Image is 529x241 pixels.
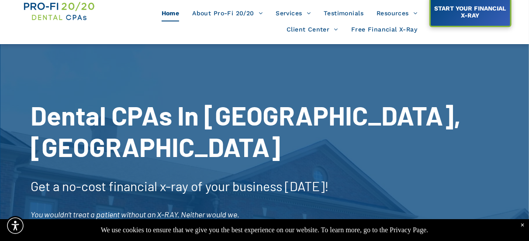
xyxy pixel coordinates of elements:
[431,0,509,23] span: START YOUR FINANCIAL X-RAY
[191,178,329,194] span: of your business [DATE]!
[269,5,317,21] a: Services
[317,5,370,21] a: Testimonials
[186,5,269,21] a: About Pro-Fi 20/20
[6,216,25,235] div: Accessibility Menu
[345,21,424,38] a: Free Financial X-Ray
[370,5,424,21] a: Resources
[521,221,525,229] div: Dismiss notification
[280,21,345,38] a: Client Center
[31,99,461,162] span: Dental CPAs In [GEOGRAPHIC_DATA], [GEOGRAPHIC_DATA]
[31,178,59,194] span: Get a
[31,210,239,219] span: You wouldn’t treat a patient without an X-RAY. Neither would we.
[62,178,188,194] span: no-cost financial x-ray
[155,5,186,21] a: Home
